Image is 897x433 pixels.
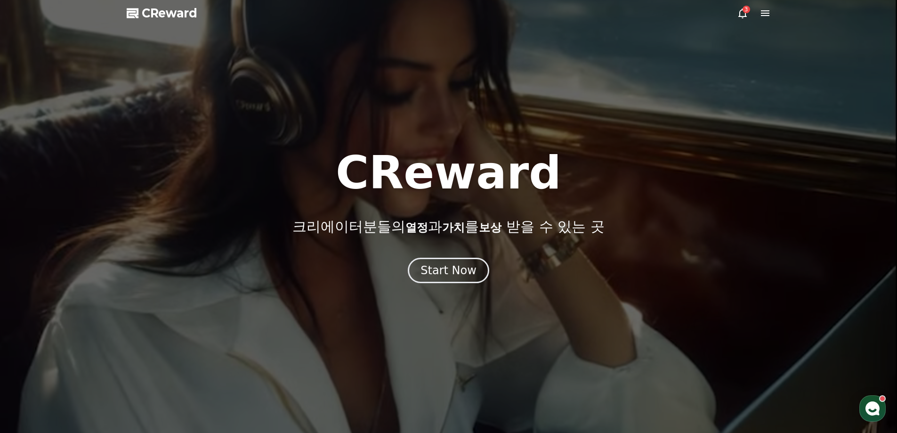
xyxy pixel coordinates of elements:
div: 3 [743,6,750,13]
span: 홈 [30,313,35,320]
span: 열정 [405,221,428,234]
a: Start Now [408,267,489,276]
span: 대화 [86,313,97,321]
a: 대화 [62,299,121,322]
div: Start Now [420,263,477,278]
span: CReward [142,6,197,21]
span: 설정 [145,313,157,320]
span: 보상 [479,221,501,234]
span: 가치 [442,221,465,234]
h1: CReward [336,150,561,196]
p: 크리에이터분들의 과 를 받을 수 있는 곳 [292,218,604,235]
a: CReward [127,6,197,21]
a: 홈 [3,299,62,322]
button: Start Now [408,258,489,283]
a: 설정 [121,299,181,322]
a: 3 [737,8,748,19]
